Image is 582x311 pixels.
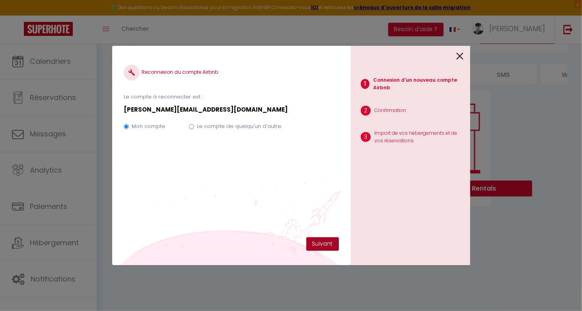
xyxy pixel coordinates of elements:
span: 2 [361,106,371,116]
p: Import de vos hébergements et de vos réservations [375,130,464,145]
button: Suivant [306,237,339,251]
label: Mon compte [132,122,165,130]
p: Connexion d'un nouveau compte Airbnb [374,77,464,92]
h4: Reconnexion du compte Airbnb [124,65,339,81]
p: [PERSON_NAME][EMAIL_ADDRESS][DOMAIN_NAME] [124,105,339,114]
label: Le compte de quelqu'un d'autre [197,122,281,130]
p: Le compte à reconnecter est : [124,93,339,101]
span: 1 [361,79,370,89]
span: 3 [361,132,371,142]
p: Confirmation [375,107,407,114]
button: Ouvrir le widget de chat LiveChat [6,3,30,27]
